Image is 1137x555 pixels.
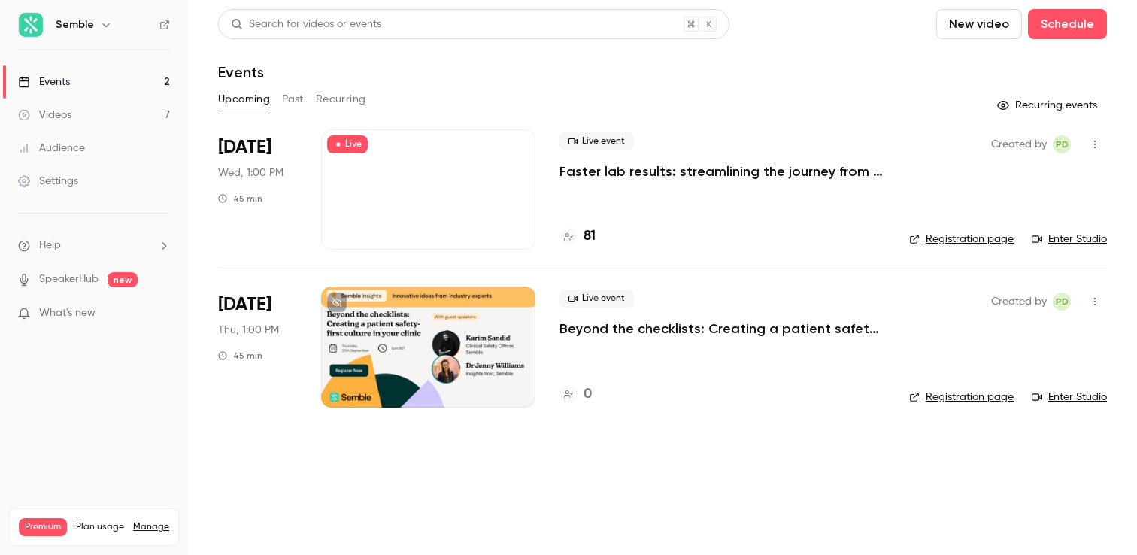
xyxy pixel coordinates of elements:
[76,521,124,533] span: Plan usage
[327,135,368,153] span: Live
[18,108,71,123] div: Videos
[559,226,596,247] a: 81
[18,238,170,253] li: help-dropdown-opener
[282,87,304,111] button: Past
[218,135,271,159] span: [DATE]
[1053,135,1071,153] span: Pascale Day
[218,63,264,81] h1: Events
[1028,9,1107,39] button: Schedule
[39,238,61,253] span: Help
[584,384,592,405] h4: 0
[559,132,634,150] span: Live event
[559,384,592,405] a: 0
[316,87,366,111] button: Recurring
[1032,232,1107,247] a: Enter Studio
[991,293,1047,311] span: Created by
[559,320,885,338] a: Beyond the checklists: Creating a patient safety-first culture in your clinic
[218,165,283,180] span: Wed, 1:00 PM
[18,74,70,89] div: Events
[991,135,1047,153] span: Created by
[1053,293,1071,311] span: Pascale Day
[909,390,1014,405] a: Registration page
[990,93,1107,117] button: Recurring events
[909,232,1014,247] a: Registration page
[218,350,262,362] div: 45 min
[108,272,138,287] span: new
[218,287,297,407] div: Sep 25 Thu, 1:00 PM (Europe/London)
[1056,293,1069,311] span: PD
[559,162,885,180] a: Faster lab results: streamlining the journey from order to outcome
[1032,390,1107,405] a: Enter Studio
[1056,135,1069,153] span: PD
[559,290,634,308] span: Live event
[231,17,381,32] div: Search for videos or events
[133,521,169,533] a: Manage
[218,87,270,111] button: Upcoming
[39,271,99,287] a: SpeakerHub
[56,17,94,32] h6: Semble
[584,226,596,247] h4: 81
[218,193,262,205] div: 45 min
[18,174,78,189] div: Settings
[218,293,271,317] span: [DATE]
[19,518,67,536] span: Premium
[19,13,43,37] img: Semble
[218,129,297,250] div: Aug 27 Wed, 1:00 PM (Europe/London)
[152,307,170,320] iframe: Noticeable Trigger
[39,305,96,321] span: What's new
[218,323,279,338] span: Thu, 1:00 PM
[936,9,1022,39] button: New video
[18,141,85,156] div: Audience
